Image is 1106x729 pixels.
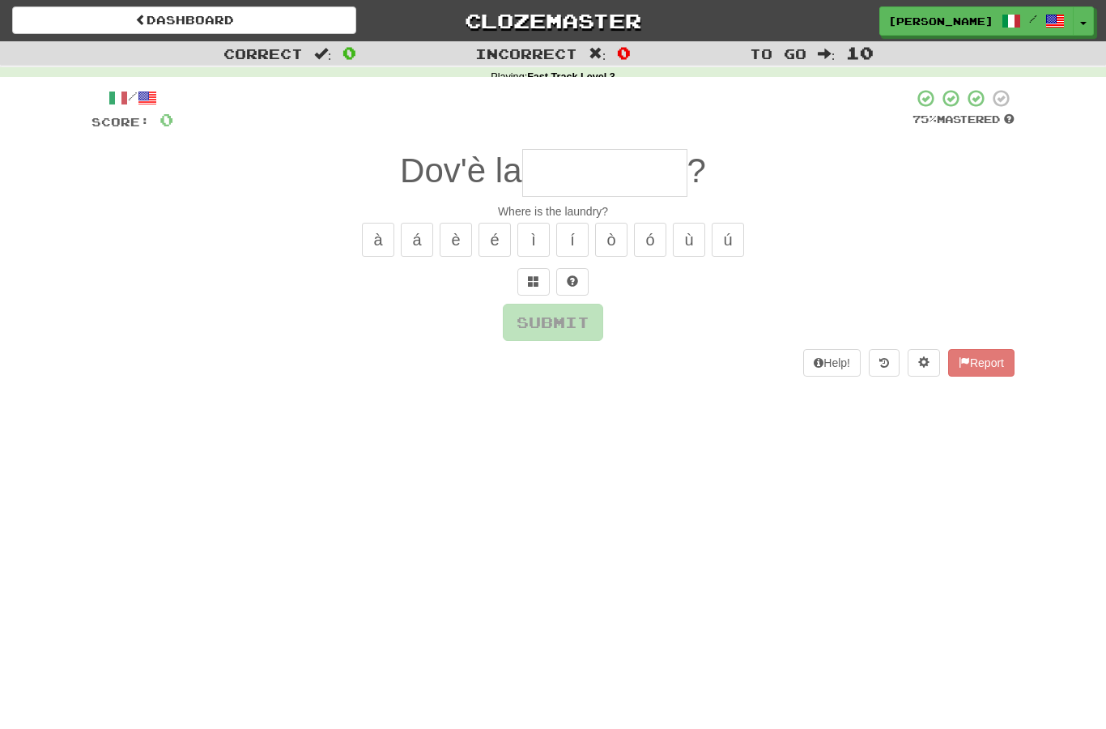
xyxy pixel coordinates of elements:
[314,47,332,61] span: :
[595,223,627,257] button: ò
[803,349,861,377] button: Help!
[556,268,589,296] button: Single letter hint - you only get 1 per sentence and score half the points! alt+h
[12,6,356,34] a: Dashboard
[818,47,836,61] span: :
[362,223,394,257] button: à
[556,223,589,257] button: í
[517,268,550,296] button: Switch sentence to multiple choice alt+p
[869,349,900,377] button: Round history (alt+y)
[948,349,1015,377] button: Report
[342,43,356,62] span: 0
[400,151,521,190] span: Dov'è la
[750,45,806,62] span: To go
[479,223,511,257] button: é
[912,113,1015,127] div: Mastered
[381,6,725,35] a: Clozemaster
[634,223,666,257] button: ó
[617,43,631,62] span: 0
[888,14,993,28] span: [PERSON_NAME]
[91,115,150,129] span: Score:
[687,151,706,190] span: ?
[517,223,550,257] button: ì
[91,88,173,109] div: /
[846,43,874,62] span: 10
[223,45,303,62] span: Correct
[912,113,937,126] span: 75 %
[673,223,705,257] button: ù
[527,71,615,83] strong: Fast Track Level 3
[1029,13,1037,24] span: /
[401,223,433,257] button: á
[712,223,744,257] button: ú
[91,203,1015,220] div: Where is the laundry?
[879,6,1074,36] a: [PERSON_NAME] /
[503,304,603,341] button: Submit
[160,109,173,130] span: 0
[440,223,472,257] button: è
[589,47,606,61] span: :
[475,45,577,62] span: Incorrect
